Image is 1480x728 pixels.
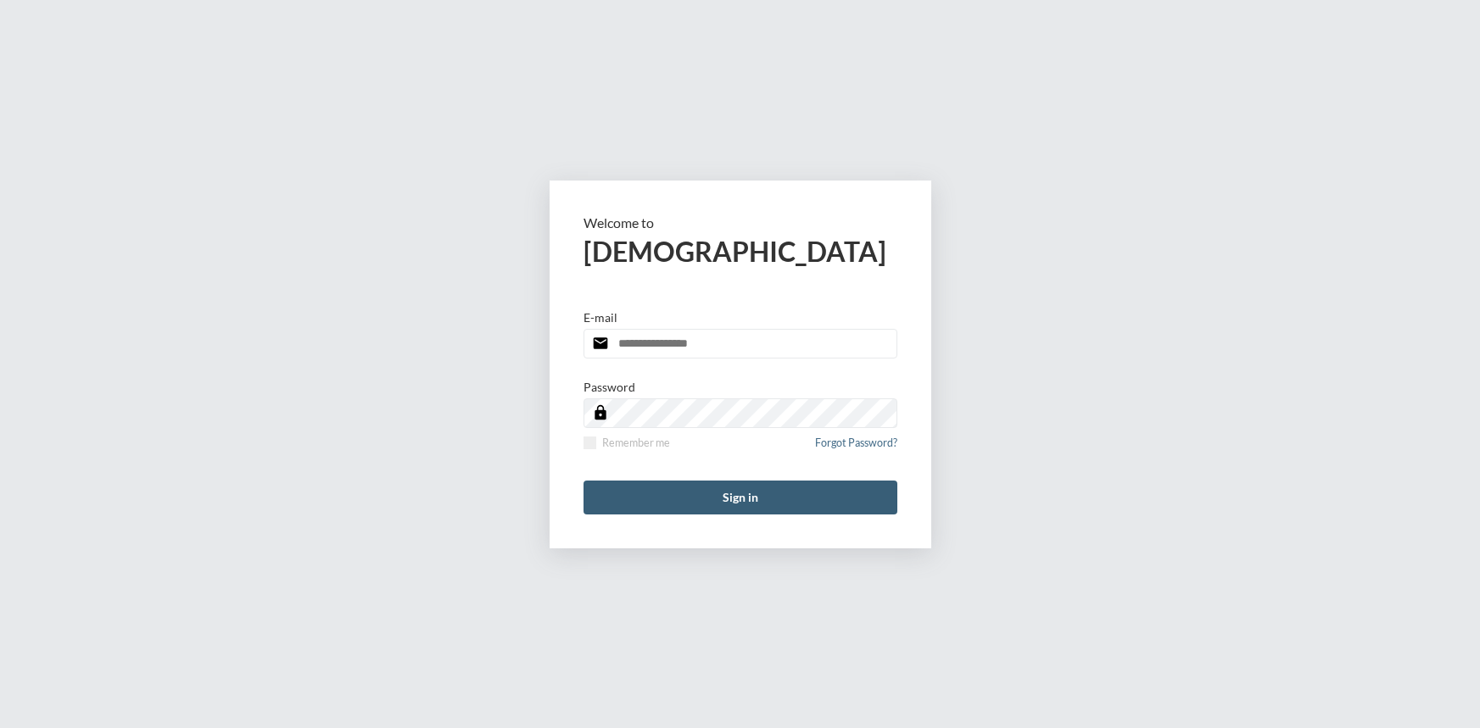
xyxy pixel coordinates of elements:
label: Remember me [584,436,670,449]
p: Password [584,380,635,394]
p: Welcome to [584,214,897,231]
h2: [DEMOGRAPHIC_DATA] [584,235,897,268]
button: Sign in [584,481,897,514]
a: Forgot Password? [815,436,897,459]
p: E-mail [584,310,617,325]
